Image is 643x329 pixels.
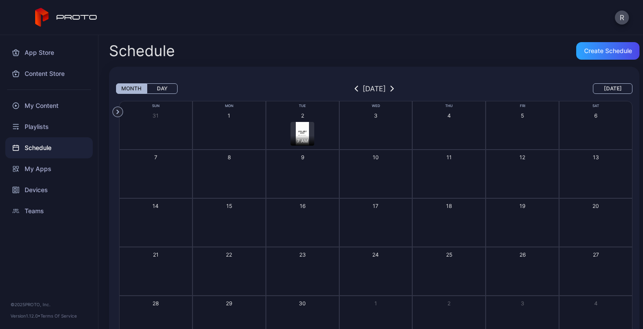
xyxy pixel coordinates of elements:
div: 3 [521,300,524,307]
div: 18 [446,202,452,210]
div: 26 [519,251,526,258]
button: 14 [119,198,193,247]
div: © 2025 PROTO, Inc. [11,301,87,308]
span: Version 1.12.0 • [11,313,40,318]
div: 1 [374,300,377,307]
div: Thu [412,103,486,109]
div: 12 [519,154,525,161]
a: Devices [5,179,93,200]
div: 8 [228,154,231,161]
div: Sun [119,103,193,109]
div: 4 [594,300,598,307]
div: 23 [299,251,306,258]
div: 9 [301,154,304,161]
a: Schedule [5,137,93,158]
button: 15 [193,198,266,247]
button: 3 [339,101,413,150]
button: 5 [486,101,559,150]
button: 4 [412,101,486,150]
div: 28 [153,300,159,307]
h2: Schedule [109,43,175,59]
div: 22 [226,251,232,258]
a: My Content [5,95,93,116]
div: 5 [521,112,524,119]
div: 16 [300,202,305,210]
button: 21 [119,247,193,296]
div: 4 [447,112,451,119]
button: Day [147,83,178,94]
button: 9 [266,150,339,198]
div: 11 [447,154,452,161]
button: 17 [339,198,413,247]
a: Content Store [5,63,93,84]
div: Create Schedule [584,47,632,54]
div: Wed [339,103,413,109]
button: 25 [412,247,486,296]
button: 31 [119,101,193,150]
button: Create Schedule [576,42,639,60]
div: 2 [447,300,450,307]
button: 18 [412,198,486,247]
button: 1 [193,101,266,150]
div: 27 [593,251,599,258]
a: Playlists [5,116,93,137]
button: 23 [266,247,339,296]
div: 31 [153,112,159,119]
button: 13 [559,150,632,198]
div: 30 [299,300,306,307]
div: 1 [228,112,230,119]
button: 27 [559,247,632,296]
a: Terms Of Service [40,313,77,318]
div: 17 [373,202,378,210]
div: [DATE] [363,83,386,94]
div: Sat [559,103,632,109]
div: 6 [594,112,597,119]
div: 21 [153,251,159,258]
div: 13 [593,154,599,161]
button: 26 [486,247,559,296]
button: 11 [412,150,486,198]
button: 20 [559,198,632,247]
button: 16 [266,198,339,247]
a: App Store [5,42,93,63]
div: 2 [301,112,304,119]
div: 10 [373,154,379,161]
button: 6 [559,101,632,150]
button: 22 [193,247,266,296]
button: 27 AM [266,101,339,150]
div: 7 [154,154,157,161]
div: 29 [226,300,232,307]
div: 24 [372,251,379,258]
div: 14 [153,202,159,210]
button: 7 [119,150,193,198]
div: 20 [592,202,599,210]
div: 3 [374,112,378,119]
div: Mon [193,103,266,109]
button: [DATE] [593,83,632,94]
a: My Apps [5,158,93,179]
div: Fri [486,103,559,109]
button: 12 [486,150,559,198]
button: R [615,11,629,25]
button: 10 [339,150,413,198]
div: Tue [266,103,339,109]
div: 7 AM [291,136,314,146]
a: Teams [5,200,93,222]
button: 8 [193,150,266,198]
div: 15 [226,202,232,210]
button: 24 [339,247,413,296]
button: Month [116,83,147,94]
button: 19 [486,198,559,247]
div: 19 [519,202,525,210]
div: 25 [446,251,452,258]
